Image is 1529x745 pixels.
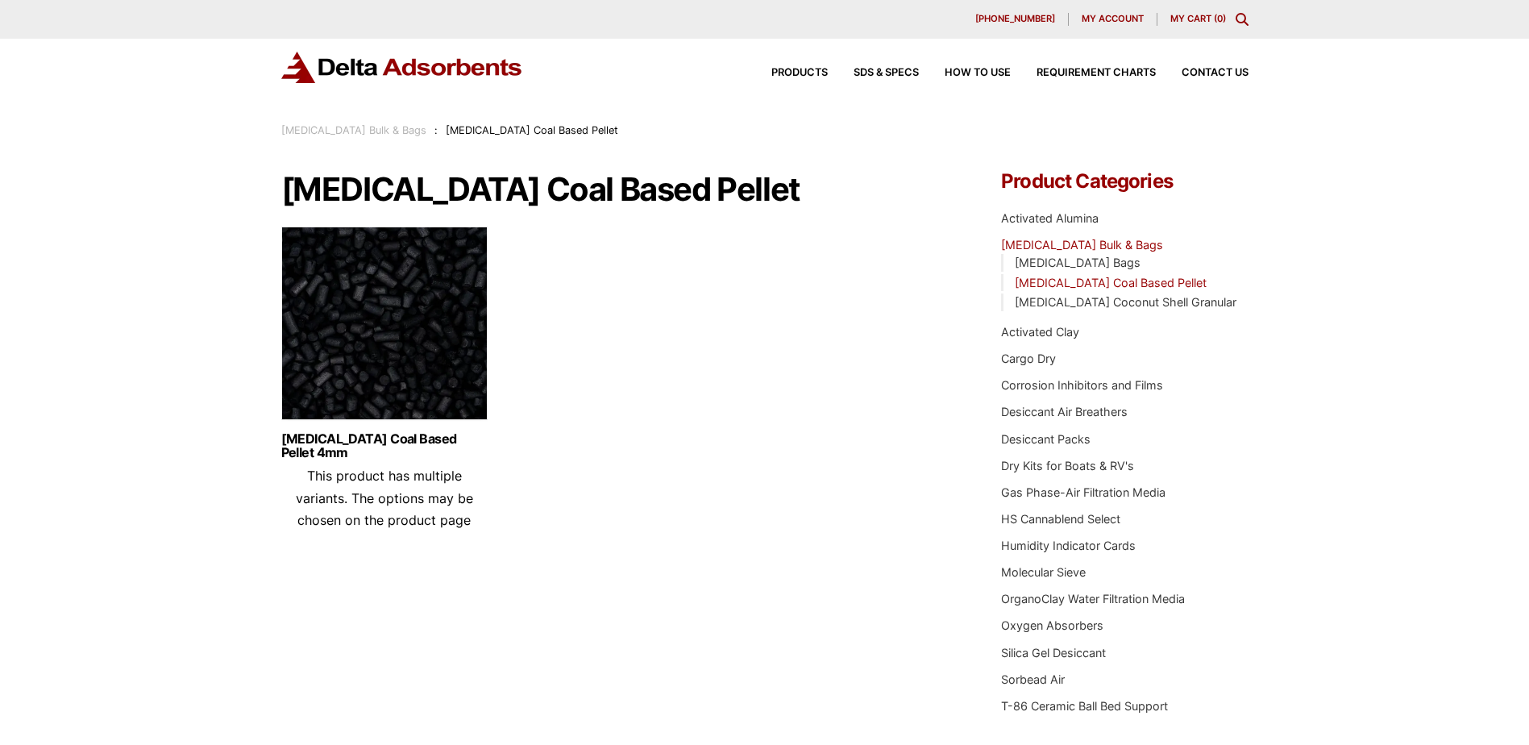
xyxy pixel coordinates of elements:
[1001,485,1165,499] a: Gas Phase-Air Filtration Media
[1170,13,1226,24] a: My Cart (0)
[281,172,954,207] h1: [MEDICAL_DATA] Coal Based Pellet
[1001,405,1128,418] a: Desiccant Air Breathers
[746,68,828,78] a: Products
[1011,68,1156,78] a: Requirement Charts
[1001,352,1056,365] a: Cargo Dry
[281,227,488,428] img: Activated Carbon 4mm Pellets
[1001,618,1103,632] a: Oxygen Absorbers
[1037,68,1156,78] span: Requirement Charts
[1001,378,1163,392] a: Corrosion Inhibitors and Films
[1015,256,1141,269] a: [MEDICAL_DATA] Bags
[1182,68,1249,78] span: Contact Us
[1001,432,1091,446] a: Desiccant Packs
[1001,172,1248,191] h4: Product Categories
[1015,295,1236,309] a: [MEDICAL_DATA] Coconut Shell Granular
[1001,539,1136,552] a: Humidity Indicator Cards
[919,68,1011,78] a: How to Use
[1069,13,1157,26] a: My account
[1082,15,1144,23] span: My account
[1001,211,1099,225] a: Activated Alumina
[945,68,1011,78] span: How to Use
[1001,672,1065,686] a: Sorbead Air
[962,13,1069,26] a: [PHONE_NUMBER]
[1001,325,1079,339] a: Activated Clay
[1156,68,1249,78] a: Contact Us
[1001,646,1106,660] a: Silica Gel Desiccant
[1001,565,1086,579] a: Molecular Sieve
[1001,238,1163,252] a: [MEDICAL_DATA] Bulk & Bags
[1217,13,1223,24] span: 0
[281,124,426,136] a: [MEDICAL_DATA] Bulk & Bags
[771,68,828,78] span: Products
[1015,276,1207,289] a: [MEDICAL_DATA] Coal Based Pellet
[281,432,488,460] a: [MEDICAL_DATA] Coal Based Pellet 4mm
[828,68,919,78] a: SDS & SPECS
[446,124,618,136] span: [MEDICAL_DATA] Coal Based Pellet
[1001,592,1185,606] a: OrganoClay Water Filtration Media
[1001,512,1120,526] a: HS Cannablend Select
[296,468,473,527] span: This product has multiple variants. The options may be chosen on the product page
[1001,699,1168,713] a: T-86 Ceramic Ball Bed Support
[434,124,438,136] span: :
[1236,13,1249,26] div: Toggle Modal Content
[1001,459,1134,472] a: Dry Kits for Boats & RV's
[975,15,1055,23] span: [PHONE_NUMBER]
[281,52,523,83] img: Delta Adsorbents
[854,68,919,78] span: SDS & SPECS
